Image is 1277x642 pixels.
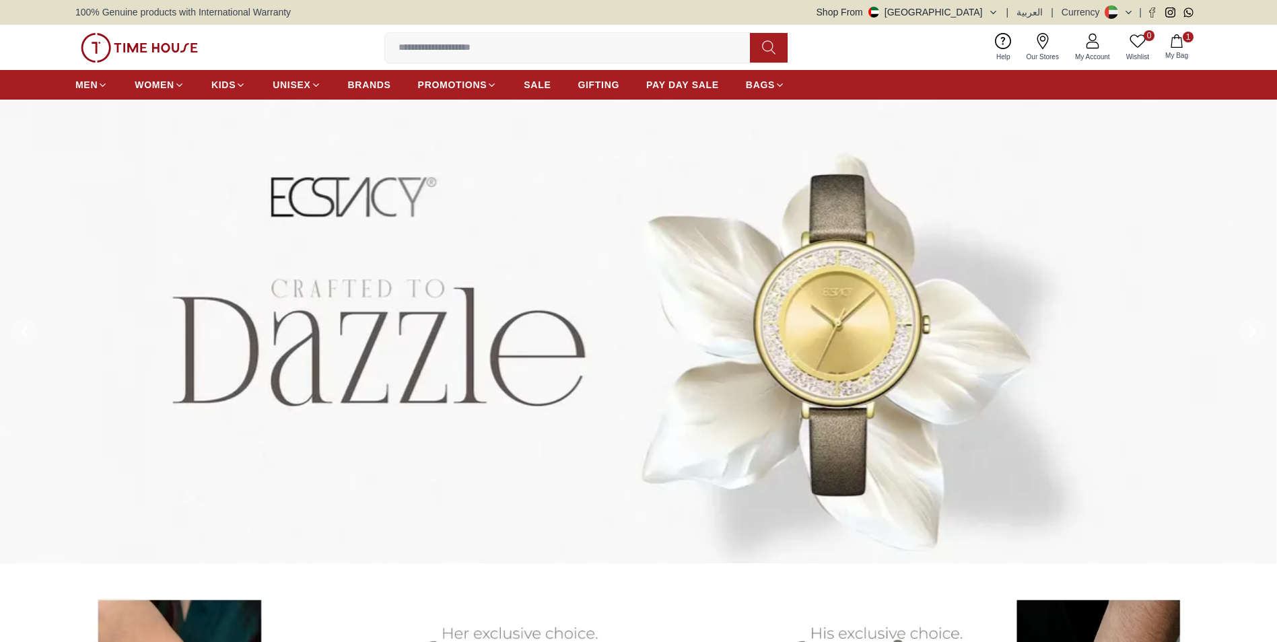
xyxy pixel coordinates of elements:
[75,73,108,97] a: MEN
[81,33,198,63] img: ...
[348,73,391,97] a: BRANDS
[1144,30,1154,41] span: 0
[991,52,1016,62] span: Help
[75,5,291,19] span: 100% Genuine products with International Warranty
[1147,7,1157,17] a: Facebook
[524,73,551,97] a: SALE
[135,78,174,92] span: WOMEN
[273,73,320,97] a: UNISEX
[273,78,310,92] span: UNISEX
[211,73,246,97] a: KIDS
[646,78,719,92] span: PAY DAY SALE
[1139,5,1142,19] span: |
[1160,50,1194,61] span: My Bag
[1165,7,1175,17] a: Instagram
[418,73,497,97] a: PROMOTIONS
[1157,32,1196,63] button: 1My Bag
[988,30,1019,65] a: Help
[1019,30,1067,65] a: Our Stores
[75,78,98,92] span: MEN
[578,78,619,92] span: GIFTING
[817,5,998,19] button: Shop From[GEOGRAPHIC_DATA]
[1016,5,1043,19] button: العربية
[646,73,719,97] a: PAY DAY SALE
[1062,5,1105,19] div: Currency
[211,78,236,92] span: KIDS
[1183,32,1194,42] span: 1
[1183,7,1194,17] a: Whatsapp
[1051,5,1054,19] span: |
[135,73,184,97] a: WOMEN
[868,7,879,17] img: United Arab Emirates
[1006,5,1009,19] span: |
[348,78,391,92] span: BRANDS
[524,78,551,92] span: SALE
[746,73,785,97] a: BAGS
[1121,52,1154,62] span: Wishlist
[578,73,619,97] a: GIFTING
[746,78,775,92] span: BAGS
[1021,52,1064,62] span: Our Stores
[1118,30,1157,65] a: 0Wishlist
[1070,52,1115,62] span: My Account
[418,78,487,92] span: PROMOTIONS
